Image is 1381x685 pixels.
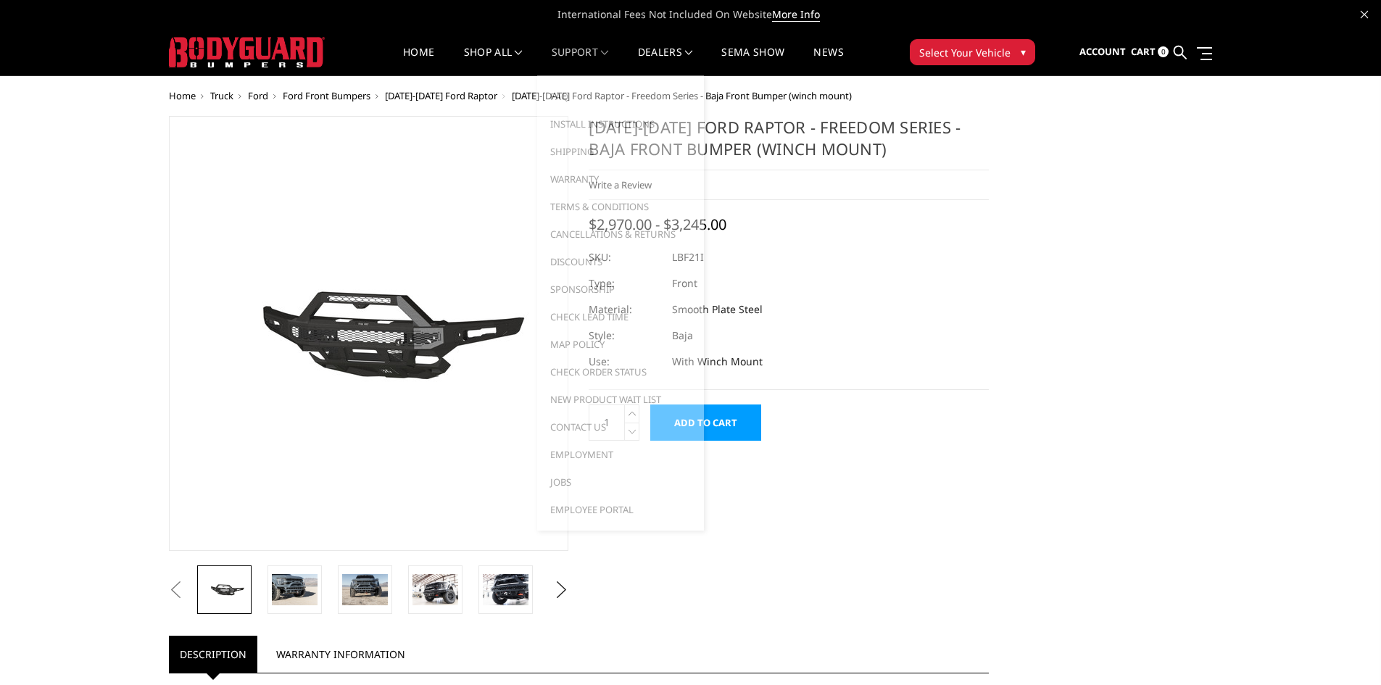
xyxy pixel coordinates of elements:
input: Add to Cart [650,404,761,441]
a: FAQ [543,83,698,110]
a: Home [169,89,196,102]
button: Previous [165,579,187,601]
img: 2021-2025 Ford Raptor - Freedom Series - Baja Front Bumper (winch mount) [412,574,458,605]
a: Account [1079,33,1126,72]
span: [DATE]-[DATE] Ford Raptor - Freedom Series - Baja Front Bumper (winch mount) [512,89,852,102]
span: Cart [1131,45,1156,58]
a: shop all [464,47,523,75]
a: Install Instructions [543,110,698,138]
a: More Info [772,7,820,22]
a: Sponsorship [543,275,698,303]
a: Employee Portal [543,496,698,523]
a: Jobs [543,468,698,496]
a: New Product Wait List [543,386,698,413]
img: 2021-2025 Ford Raptor - Freedom Series - Baja Front Bumper (winch mount) [483,574,528,605]
img: 2021-2025 Ford Raptor - Freedom Series - Baja Front Bumper (winch mount) [342,574,388,605]
a: Warranty [543,165,698,193]
dd: Smooth Plate Steel [672,296,763,323]
img: 2021-2025 Ford Raptor - Freedom Series - Baja Front Bumper (winch mount) [187,249,550,418]
a: SEMA Show [721,47,784,75]
a: Ford [248,89,268,102]
button: Next [550,579,572,601]
a: Description [169,636,257,673]
span: 0 [1158,46,1169,57]
a: Warranty Information [265,636,416,673]
a: Dealers [638,47,693,75]
a: Support [552,47,609,75]
a: Contact Us [543,413,698,441]
span: ▾ [1021,44,1026,59]
img: 2021-2025 Ford Raptor - Freedom Series - Baja Front Bumper (winch mount) [272,574,318,605]
a: Cancellations & Returns [543,220,698,248]
a: [DATE]-[DATE] Ford Raptor [385,89,497,102]
a: Cart 0 [1131,33,1169,72]
img: BODYGUARD BUMPERS [169,37,325,67]
a: Check Lead Time [543,303,698,331]
a: Employment [543,441,698,468]
h1: [DATE]-[DATE] Ford Raptor - Freedom Series - Baja Front Bumper (winch mount) [589,116,989,170]
a: Discounts [543,248,698,275]
a: Ford Front Bumpers [283,89,370,102]
a: News [813,47,843,75]
a: MAP Policy [543,331,698,358]
a: Home [403,47,434,75]
button: Select Your Vehicle [910,39,1035,65]
a: 2021-2025 Ford Raptor - Freedom Series - Baja Front Bumper (winch mount) [169,116,569,551]
span: Select Your Vehicle [919,45,1011,60]
a: Shipping [543,138,698,165]
a: Check Order Status [543,358,698,386]
a: Terms & Conditions [543,193,698,220]
span: Account [1079,45,1126,58]
a: Truck [210,89,233,102]
dd: With Winch Mount [672,349,763,375]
